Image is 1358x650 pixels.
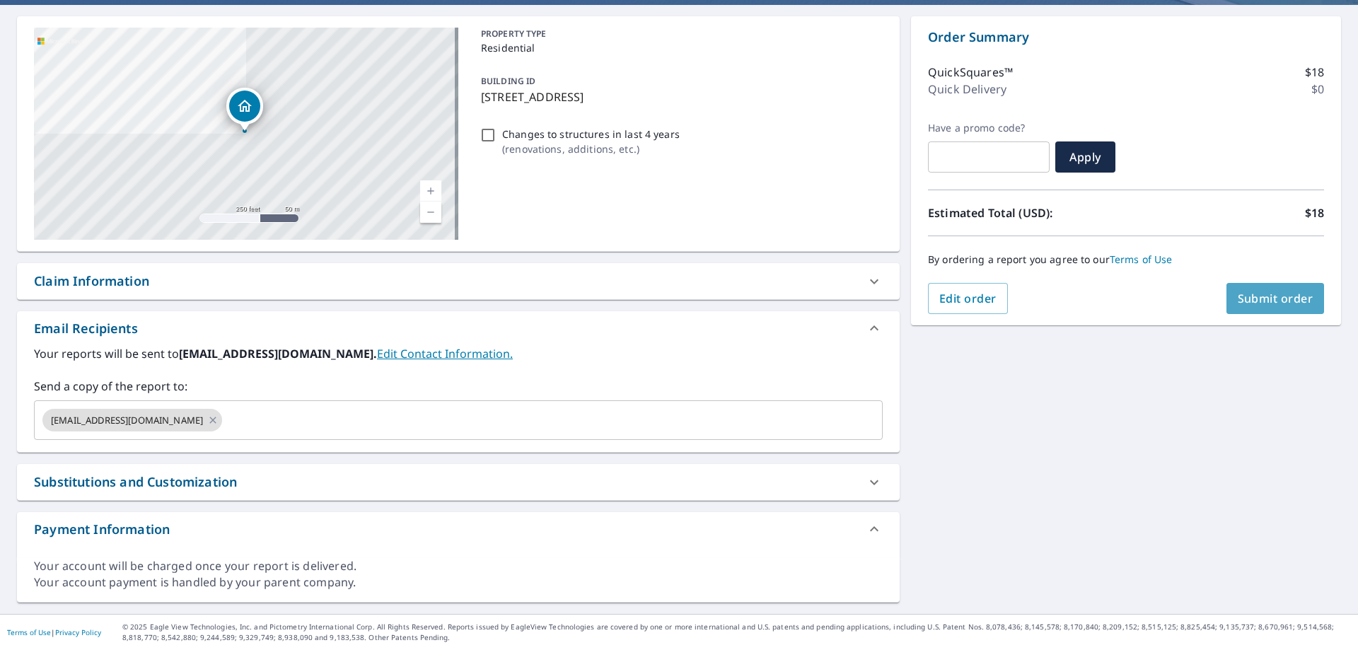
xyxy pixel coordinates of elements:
[377,346,513,361] a: EditContactInfo
[42,414,211,427] span: [EMAIL_ADDRESS][DOMAIN_NAME]
[928,122,1050,134] label: Have a promo code?
[34,345,883,362] label: Your reports will be sent to
[1305,204,1324,221] p: $18
[179,346,377,361] b: [EMAIL_ADDRESS][DOMAIN_NAME].
[17,512,900,546] div: Payment Information
[481,88,877,105] p: [STREET_ADDRESS]
[928,253,1324,266] p: By ordering a report you agree to our
[226,88,263,132] div: Dropped pin, building 1, Residential property, 25B Oakview Ct Shamong, NJ 08088
[17,464,900,500] div: Substitutions and Customization
[1311,81,1324,98] p: $0
[42,409,222,431] div: [EMAIL_ADDRESS][DOMAIN_NAME]
[34,558,883,574] div: Your account will be charged once your report is delivered.
[34,319,138,338] div: Email Recipients
[17,263,900,299] div: Claim Information
[1238,291,1313,306] span: Submit order
[1055,141,1115,173] button: Apply
[34,472,237,492] div: Substitutions and Customization
[34,378,883,395] label: Send a copy of the report to:
[1110,253,1173,266] a: Terms of Use
[34,520,170,539] div: Payment Information
[939,291,997,306] span: Edit order
[928,81,1006,98] p: Quick Delivery
[1305,64,1324,81] p: $18
[481,40,877,55] p: Residential
[34,272,149,291] div: Claim Information
[928,283,1008,314] button: Edit order
[1067,149,1104,165] span: Apply
[928,204,1126,221] p: Estimated Total (USD):
[420,180,441,202] a: Current Level 17, Zoom In
[420,202,441,223] a: Current Level 17, Zoom Out
[34,574,883,591] div: Your account payment is handled by your parent company.
[481,75,535,87] p: BUILDING ID
[55,627,101,637] a: Privacy Policy
[928,28,1324,47] p: Order Summary
[122,622,1351,643] p: © 2025 Eagle View Technologies, Inc. and Pictometry International Corp. All Rights Reserved. Repo...
[7,627,51,637] a: Terms of Use
[502,141,680,156] p: ( renovations, additions, etc. )
[1226,283,1325,314] button: Submit order
[17,311,900,345] div: Email Recipients
[928,64,1013,81] p: QuickSquares™
[502,127,680,141] p: Changes to structures in last 4 years
[7,628,101,637] p: |
[481,28,877,40] p: PROPERTY TYPE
